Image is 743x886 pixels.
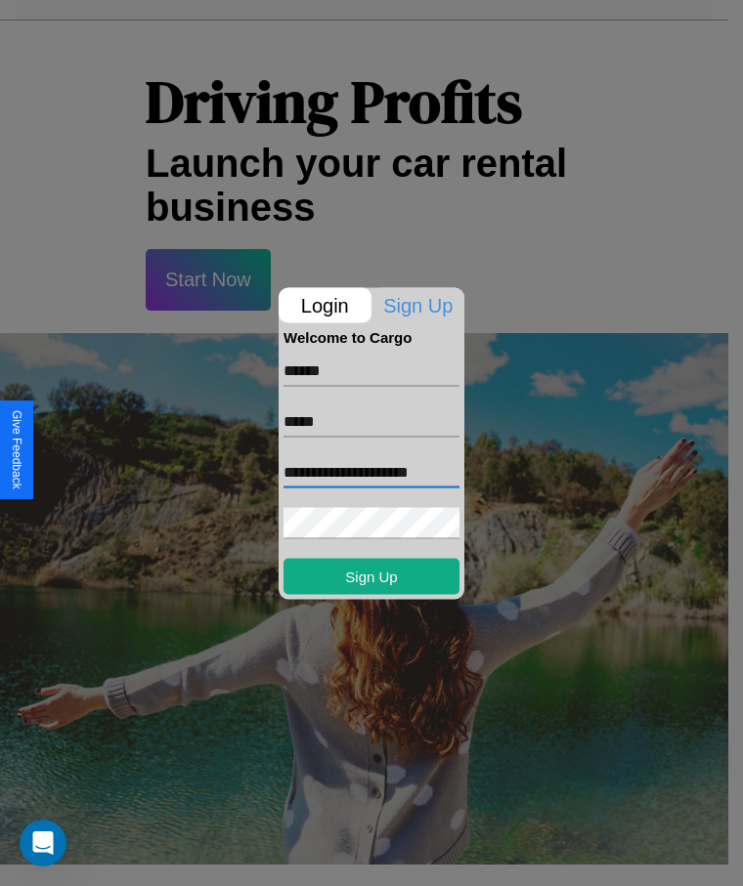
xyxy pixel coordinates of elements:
div: Give Feedback [10,410,23,489]
p: Login [279,287,371,322]
button: Sign Up [284,558,459,594]
iframe: Intercom live chat [20,820,66,866]
h4: Welcome to Cargo [284,328,459,345]
p: Sign Up [372,287,465,322]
